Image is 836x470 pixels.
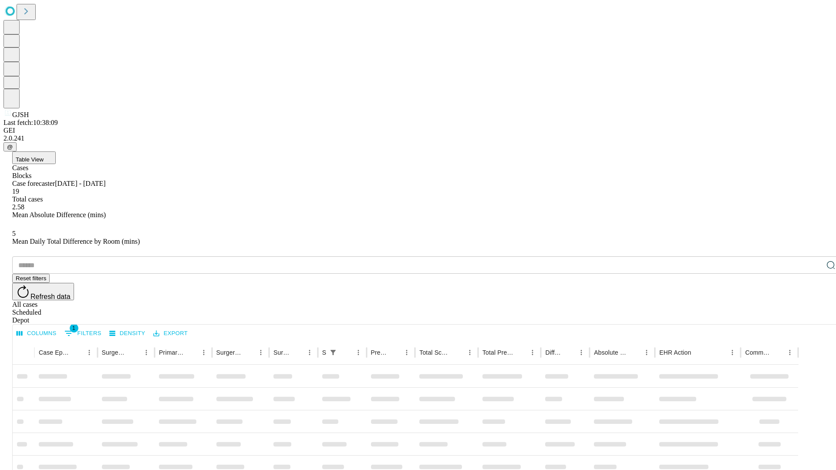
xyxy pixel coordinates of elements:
button: Sort [628,346,640,359]
button: Sort [128,346,140,359]
button: Density [107,327,148,340]
span: 5 [12,230,16,237]
button: Menu [526,346,539,359]
div: Total Predicted Duration [482,349,514,356]
button: Menu [401,346,413,359]
div: Surgery Date [273,349,290,356]
div: 2.0.241 [3,134,833,142]
span: 19 [12,188,19,195]
button: Menu [726,346,738,359]
button: Show filters [62,326,104,340]
div: Surgeon Name [102,349,127,356]
button: Sort [340,346,352,359]
button: Menu [303,346,316,359]
span: Reset filters [16,275,46,282]
button: Menu [640,346,653,359]
span: Mean Daily Total Difference by Room (mins) [12,238,140,245]
button: Menu [140,346,152,359]
button: Sort [185,346,198,359]
button: Menu [575,346,587,359]
button: @ [3,142,17,151]
div: 1 active filter [327,346,339,359]
button: Select columns [14,327,59,340]
div: EHR Action [659,349,691,356]
button: Refresh data [12,283,74,300]
button: Sort [772,346,784,359]
button: Reset filters [12,274,50,283]
span: Case forecaster [12,180,55,187]
span: 2.58 [12,203,24,211]
div: Primary Service [159,349,184,356]
button: Sort [388,346,401,359]
button: Menu [83,346,95,359]
button: Show filters [327,346,339,359]
span: @ [7,144,13,150]
button: Sort [291,346,303,359]
button: Menu [464,346,476,359]
button: Menu [784,346,796,359]
div: Comments [745,349,770,356]
div: Difference [545,349,562,356]
button: Sort [243,346,255,359]
span: Last fetch: 10:38:09 [3,119,58,126]
span: Total cases [12,195,43,203]
span: Mean Absolute Difference (mins) [12,211,106,218]
div: GEI [3,127,833,134]
div: Absolute Difference [594,349,627,356]
button: Sort [71,346,83,359]
span: Table View [16,156,44,163]
button: Sort [563,346,575,359]
div: Total Scheduled Duration [419,349,451,356]
button: Table View [12,151,56,164]
button: Menu [255,346,267,359]
span: GJSH [12,111,29,118]
button: Menu [198,346,210,359]
span: [DATE] - [DATE] [55,180,105,187]
div: Predicted In Room Duration [371,349,388,356]
span: Refresh data [30,293,71,300]
div: Surgery Name [216,349,242,356]
div: Scheduled In Room Duration [322,349,326,356]
button: Sort [514,346,526,359]
button: Sort [452,346,464,359]
span: 1 [70,324,78,332]
button: Menu [352,346,364,359]
button: Sort [692,346,704,359]
button: Export [151,327,190,340]
div: Case Epic Id [39,349,70,356]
